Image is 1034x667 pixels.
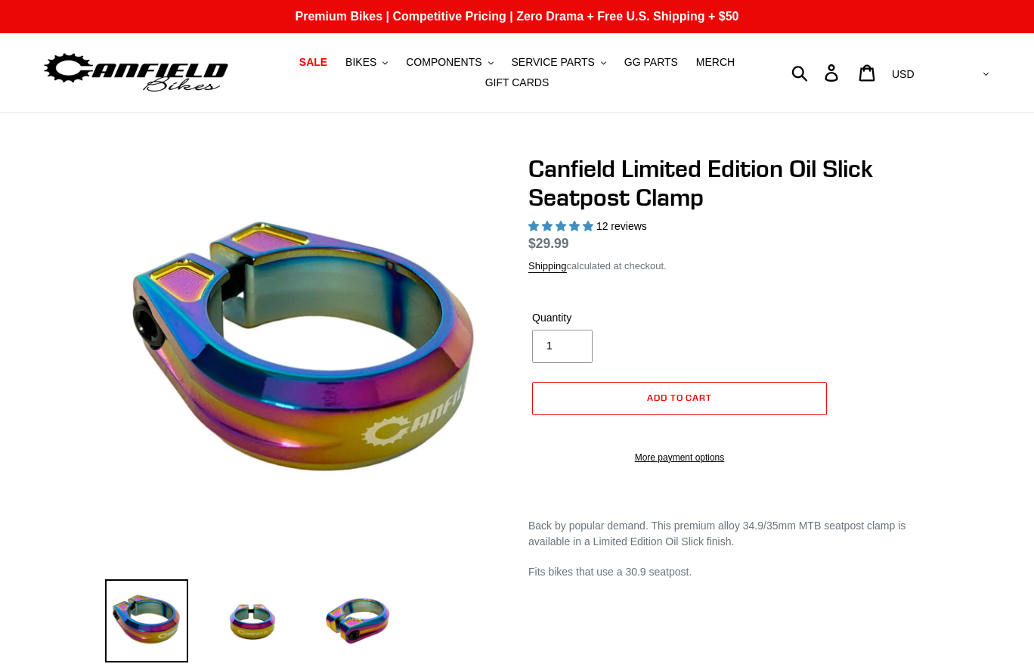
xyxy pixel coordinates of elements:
span: SERVICE PARTS [511,56,594,69]
div: calculated at checkout. [528,259,929,274]
button: COMPONENTS [398,52,500,73]
a: SALE [292,52,335,73]
p: Back by popular demand. This premium alloy 34.9/35mm MTB seatpost clamp is available in a Limited... [528,518,929,550]
a: More payment options [532,451,827,464]
span: GIFT CARDS [485,76,550,89]
span: MERCH [696,56,735,69]
a: GIFT CARDS [478,73,557,93]
span: $29.99 [528,236,569,251]
span: GG PARTS [624,56,678,69]
span: COMPONENTS [406,56,481,69]
h1: Canfield Limited Edition Oil Slick Seatpost Clamp [528,154,929,213]
span: Fits bikes that use a 30.9 seatpost. [528,566,692,578]
a: MERCH [689,52,742,73]
span: Add to cart [647,392,713,403]
span: 4.92 stars [528,220,596,232]
span: BIKES [345,56,376,69]
img: Load image into Gallery viewer, Canfield Limited Edition Oil Slick Seatpost Clamp [211,579,294,662]
span: SALE [299,56,327,69]
button: BIKES [338,52,395,73]
a: GG PARTS [617,52,686,73]
img: Canfield Limited Edition Oil Slick Seatpost Clamp [108,157,503,552]
img: Load image into Gallery viewer, Canfield Limited Edition Oil Slick Seatpost Clamp [317,579,400,662]
img: Load image into Gallery viewer, Canfield Limited Edition Oil Slick Seatpost Clamp [105,579,188,662]
label: Quantity [532,310,676,326]
a: Shipping [528,260,567,273]
span: 12 reviews [596,220,647,232]
button: SERVICE PARTS [503,52,613,73]
img: Canfield Bikes [42,49,231,97]
button: Add to cart [532,382,827,415]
